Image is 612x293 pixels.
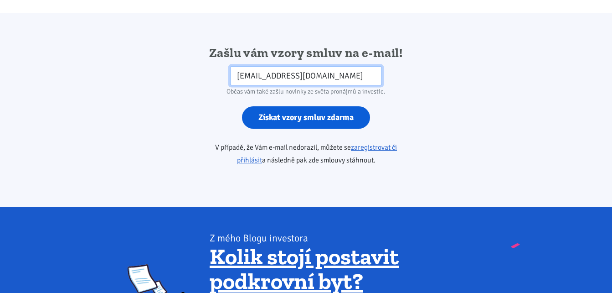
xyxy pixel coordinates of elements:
[242,106,370,129] input: Získat vzory smluv zdarma
[210,232,484,245] div: Z mého Blogu investora
[189,45,423,61] h2: Zašlu vám vzory smluv na e-mail!
[230,66,382,86] input: Zadejte váš e-mail
[189,141,423,167] p: V případě, že Vám e-mail nedorazil, můžete se a následně pak zde smlouvy stáhnout.
[189,85,423,98] div: Občas vám také zašlu novinky ze světa pronájmů a investic.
